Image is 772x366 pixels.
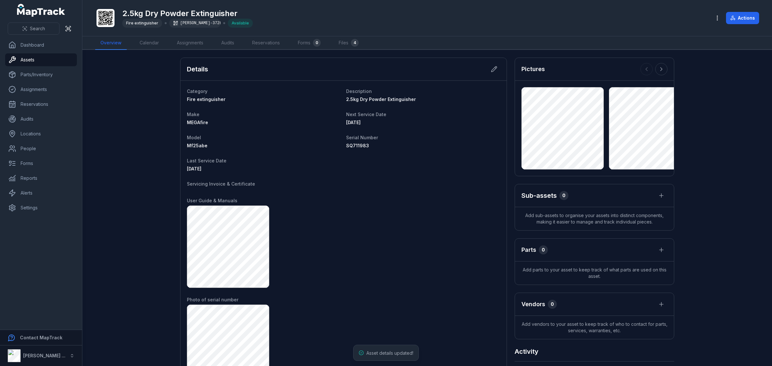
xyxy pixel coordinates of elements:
div: Available [228,19,253,28]
span: Fire extinguisher [126,21,158,25]
span: User Guide & Manuals [187,198,237,203]
span: Serial Number [346,135,378,140]
span: Mf25abe [187,143,207,148]
span: Photo of serial number [187,297,238,302]
h3: Parts [521,245,536,254]
span: Add vendors to your asset to keep track of who to contact for parts, services, warranties, etc. [515,316,674,339]
a: Settings [5,201,77,214]
span: Add sub-assets to organise your assets into distinct components, making it easier to manage and t... [515,207,674,230]
span: [DATE] [187,166,201,171]
a: Reservations [247,36,285,50]
div: [PERSON_NAME]-3728 [169,19,221,28]
button: Search [8,23,60,35]
a: People [5,142,77,155]
a: Audits [5,113,77,125]
strong: [PERSON_NAME] Air [23,353,68,358]
a: Forms [5,157,77,170]
h2: Activity [515,347,538,356]
a: Files4 [334,36,364,50]
span: Make [187,112,199,117]
div: 0 [539,245,548,254]
div: 4 [351,39,359,47]
time: 3/22/2026, 12:00:00 AM [346,120,361,125]
span: Description [346,88,372,94]
a: Reports [5,172,77,185]
a: Parts/Inventory [5,68,77,81]
span: Asset details updated! [366,350,413,356]
span: Add parts to your asset to keep track of what parts are used on this asset. [515,261,674,285]
span: Next Service Date [346,112,386,117]
a: MapTrack [17,4,65,17]
h3: Pictures [521,65,545,74]
a: Reservations [5,98,77,111]
span: MEGAfire [187,120,208,125]
a: Dashboard [5,39,77,51]
h3: Vendors [521,300,545,309]
h2: Details [187,65,208,74]
span: Search [30,25,45,32]
a: Calendar [134,36,164,50]
span: 2.5kg Dry Powder Extinguisher [346,96,416,102]
button: Actions [726,12,759,24]
span: [DATE] [346,120,361,125]
a: Assignments [172,36,208,50]
a: Forms0 [293,36,326,50]
span: Last Service Date [187,158,226,163]
a: Assets [5,53,77,66]
h1: 2.5kg Dry Powder Extinguisher [122,8,253,19]
div: 0 [548,300,557,309]
h2: Sub-assets [521,191,557,200]
span: SQ711983 [346,143,369,148]
a: Audits [216,36,239,50]
div: 0 [559,191,568,200]
span: Fire extinguisher [187,96,225,102]
strong: Contact MapTrack [20,335,62,340]
span: Servicing Invoice & Certificate [187,181,255,187]
span: Model [187,135,201,140]
a: Locations [5,127,77,140]
a: Alerts [5,187,77,199]
div: 0 [313,39,321,47]
a: Assignments [5,83,77,96]
a: Overview [95,36,127,50]
time: 9/22/2025, 12:00:00 AM [187,166,201,171]
span: Category [187,88,207,94]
